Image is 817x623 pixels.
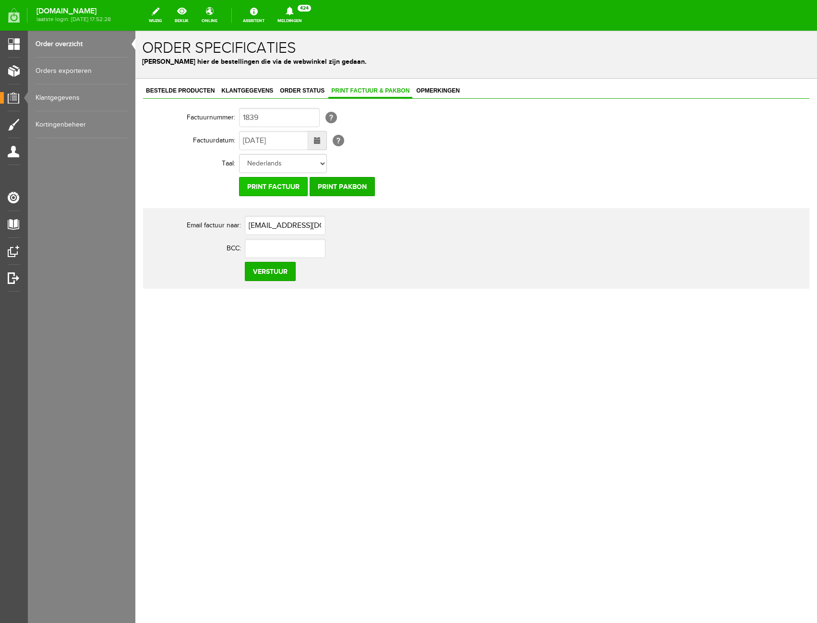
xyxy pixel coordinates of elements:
[278,57,327,63] span: Opmerkingen
[109,231,160,250] input: Verstuur
[36,9,111,14] strong: [DOMAIN_NAME]
[36,58,128,84] a: Orders exporteren
[142,57,192,63] span: Order status
[7,26,675,36] p: [PERSON_NAME] hier de bestellingen die via de webwinkel zijn gedaan.
[13,183,109,206] th: Email factuur naar:
[142,54,192,68] a: Order status
[36,84,128,111] a: Klantgegevens
[8,57,82,63] span: Bestelde producten
[197,104,209,116] span: [?]
[278,54,327,68] a: Opmerkingen
[36,17,111,22] span: laatste login: [DATE] 17:52:28
[8,98,104,121] th: Factuurdatum:
[8,121,104,144] th: Taal:
[190,81,202,93] span: [?]
[237,5,270,26] a: Assistent
[169,5,194,26] a: bekijk
[36,31,128,58] a: Order overzicht
[143,5,168,26] a: wijzig
[193,57,277,63] span: Print factuur & pakbon
[36,111,128,138] a: Kortingenbeheer
[174,146,240,165] input: Print pakbon
[7,9,675,26] h1: Order specificaties
[298,5,311,12] span: 424
[13,206,109,229] th: BCC:
[83,57,141,63] span: Klantgegevens
[8,75,104,98] th: Factuurnummer:
[8,54,82,68] a: Bestelde producten
[196,5,223,26] a: online
[193,54,277,68] a: Print factuur & pakbon
[104,100,173,119] input: Datum tot...
[104,146,172,165] input: Print factuur
[272,5,308,26] a: Meldingen424
[83,54,141,68] a: Klantgegevens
